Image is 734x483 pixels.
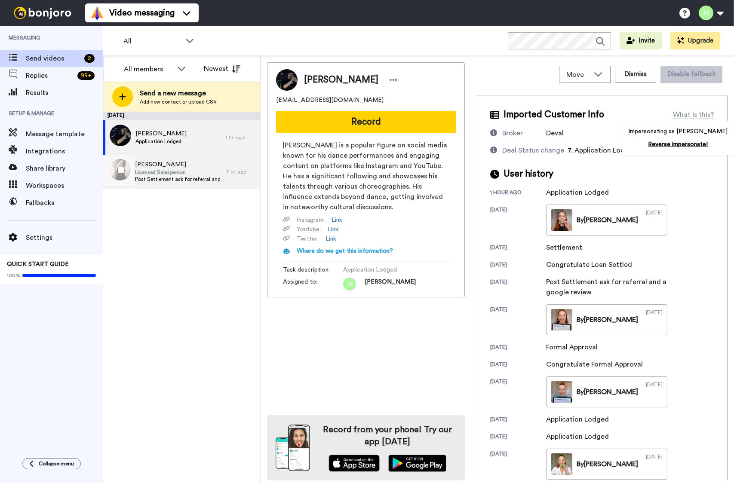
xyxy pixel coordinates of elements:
span: Deval [546,130,564,137]
span: Settings [26,232,103,243]
img: playstore [388,455,446,472]
div: [DATE] [646,209,663,231]
div: 2 [84,54,95,63]
button: Disable fallback [660,66,722,83]
button: Collapse menu [22,458,81,469]
span: [PERSON_NAME] is a popular figure on social media known for his dance performances and engaging c... [283,140,449,212]
div: [DATE] [490,450,546,480]
div: [DATE] [490,361,546,370]
button: Newest [197,60,247,77]
div: 7 hr. ago [226,168,256,175]
div: 99 + [77,71,95,80]
div: By [PERSON_NAME] [577,315,638,325]
div: Deal Status change [502,145,564,156]
div: Congratulate Loan Settled [546,260,632,270]
div: [DATE] [490,306,546,335]
span: Application Lodged [343,266,425,274]
img: jb.png [343,278,356,290]
div: [DATE] [646,453,663,475]
img: appstore [329,455,380,472]
a: By[PERSON_NAME][DATE] [546,205,667,235]
a: Link [326,235,336,243]
span: All [123,36,181,46]
span: Share library [26,163,103,174]
div: 1 hr. ago [226,134,256,141]
div: [DATE] [490,344,546,352]
div: Congratulate Formal Approval [546,359,643,370]
span: Imported Customer Info [504,108,604,121]
div: Application Lodged [546,414,609,425]
span: Collapse menu [39,460,74,467]
span: Move [566,70,590,80]
div: All members [124,64,173,74]
a: Reverse impersonate! [648,141,708,147]
img: Image of Himanshu [276,69,298,91]
span: Send videos [26,53,81,64]
span: Add new contact or upload CSV [140,98,217,105]
span: Licensed Salesperson [135,169,221,176]
img: d65a10ec-6bbe-4e58-960b-ba7ac01f1639-thumb.jpg [551,381,572,403]
div: Formal Approval [546,342,598,352]
div: [DATE] [490,278,546,297]
span: Workspaces [26,180,103,191]
div: [DATE] [490,433,546,442]
div: Post Settlement ask for referral and a google review [546,277,684,297]
div: [DATE] [646,309,663,330]
button: Upgrade [670,32,720,49]
span: Twitter : [297,235,319,243]
a: Link [328,225,338,234]
button: Dismiss [615,66,656,83]
span: User history [504,168,553,180]
span: Application Lodged [135,138,187,145]
button: Invite [620,32,662,49]
span: Replies [26,70,74,81]
div: [DATE] [646,381,663,403]
div: 1 hour ago [490,189,546,198]
span: Fallbacks [26,198,103,208]
h4: Record from your phone! Try our app [DATE] [319,424,456,448]
span: Task description : [283,266,343,274]
span: Video messaging [109,7,175,19]
span: Message template [26,129,103,139]
div: By [PERSON_NAME] [577,215,638,225]
span: [PERSON_NAME] [135,160,221,169]
span: Send a new message [140,88,217,98]
span: Instagram : [297,216,325,224]
button: Record [276,111,456,133]
img: f28b401b-b764-42b0-b290-e8611901f887.jpg [110,125,131,146]
img: vm-color.svg [90,6,104,20]
div: [DATE] [490,416,546,425]
span: 7. Application Lodgment [568,147,646,154]
img: 3e92741c-7fce-48e7-9435-081bc5079601-thumb.jpg [551,453,572,475]
a: By[PERSON_NAME][DATE] [546,304,667,335]
div: [DATE] [103,112,260,120]
span: 100% [7,272,20,279]
div: By [PERSON_NAME] [577,387,638,397]
span: [PERSON_NAME] [365,278,416,290]
img: download [276,425,310,471]
a: By[PERSON_NAME][DATE] [546,376,667,407]
div: Application Lodged [546,187,609,198]
div: Broker [502,128,523,138]
div: [DATE] [490,206,546,235]
div: Application Lodged [546,431,609,442]
span: Where do we get this information? [297,248,393,254]
img: bj-logo-header-white.svg [10,7,75,19]
span: [PERSON_NAME] [304,73,378,86]
div: [DATE] [490,378,546,407]
span: Results [26,88,103,98]
span: [EMAIL_ADDRESS][DOMAIN_NAME] [276,96,384,104]
div: [DATE] [490,244,546,253]
span: Youtube : [297,225,321,234]
p: Impersonating as [PERSON_NAME] [628,127,728,136]
img: 7a193d5c-c501-4f8d-b5d5-32f588deb124-thumb.jpg [551,309,572,330]
div: [DATE] [490,261,546,270]
span: QUICK START GUIDE [7,261,69,267]
img: 0a1b16be-d4b8-4b2c-bdcf-699aff7fb743-thumb.jpg [551,209,572,231]
span: Post Settlement ask for referral and a google review [135,176,221,183]
a: Link [332,216,342,224]
span: [PERSON_NAME] [135,129,187,138]
div: By [PERSON_NAME] [577,459,638,469]
div: What is this? [673,110,714,120]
